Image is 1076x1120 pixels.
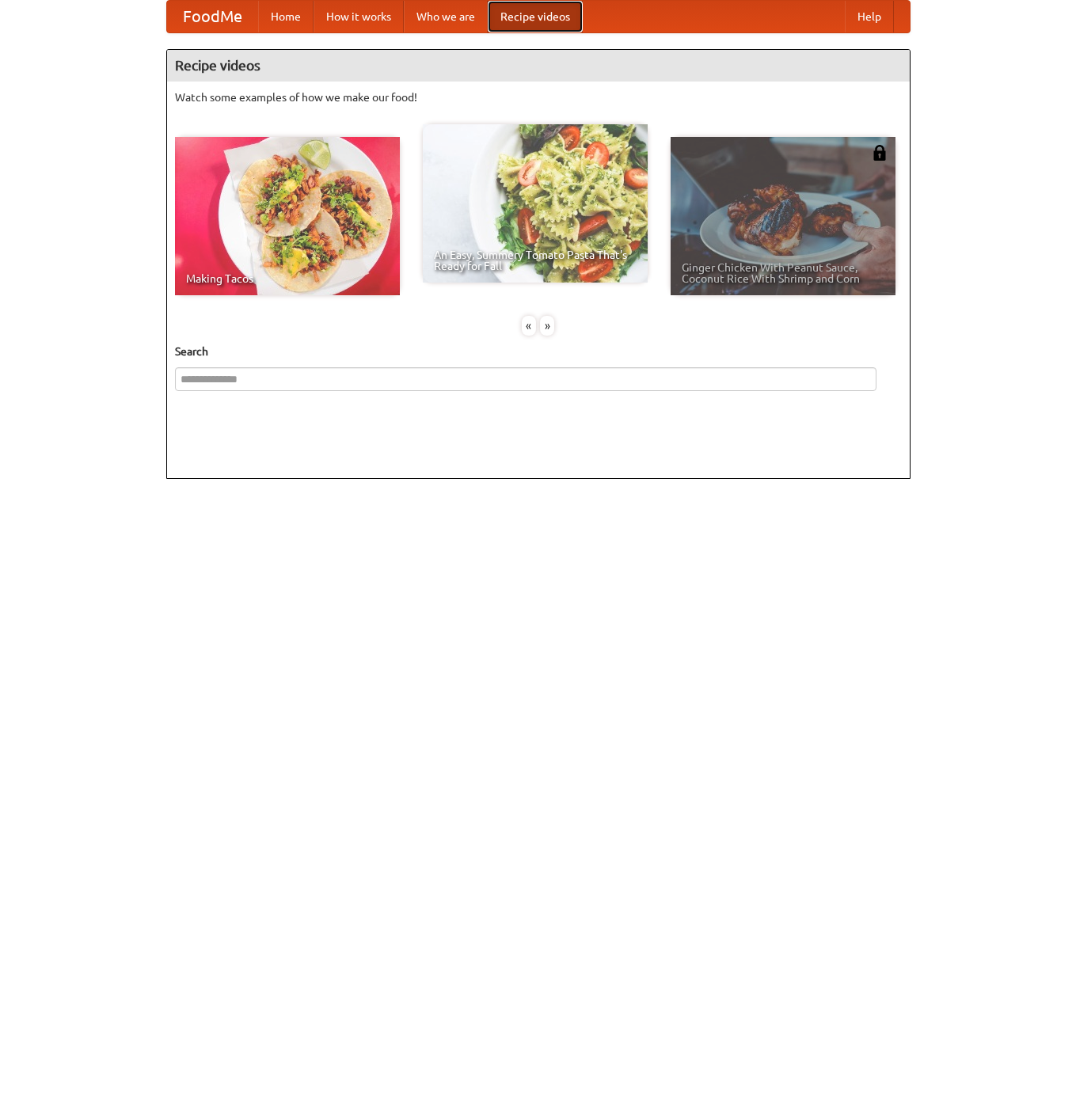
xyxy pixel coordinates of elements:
a: Home [258,1,314,32]
a: Help [845,1,894,32]
a: How it works [314,1,404,32]
h5: Search [175,344,902,359]
div: « [522,316,536,336]
div: » [540,316,554,336]
span: An Easy, Summery Tomato Pasta That's Ready for Fall [434,249,637,271]
span: Making Tacos [186,273,389,284]
a: Who we are [404,1,488,32]
a: Recipe videos [488,1,583,32]
img: 483408.png [872,145,888,161]
p: Watch some examples of how we make our food! [175,89,902,105]
a: FoodMe [167,1,258,32]
h4: Recipe videos [167,50,910,82]
a: Making Tacos [175,137,400,295]
a: An Easy, Summery Tomato Pasta That's Ready for Fall [423,124,648,283]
